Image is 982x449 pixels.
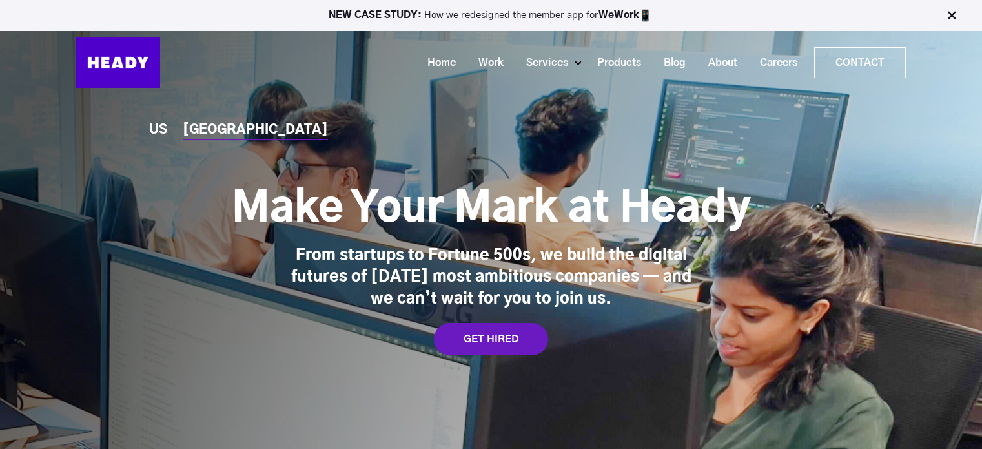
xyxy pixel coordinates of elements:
img: Heady_Logo_Web-01 (1) [76,37,160,88]
a: GET HIRED [434,323,548,355]
a: About [692,51,744,75]
p: How we redesigned the member app for [6,9,976,22]
strong: NEW CASE STUDY: [329,10,424,20]
a: Blog [648,51,692,75]
img: app emoji [639,9,652,22]
img: Close Bar [945,9,958,22]
a: Home [411,51,462,75]
a: Work [462,51,510,75]
a: Services [510,51,575,75]
a: [GEOGRAPHIC_DATA] [183,123,328,137]
a: WeWork [598,10,639,20]
a: Contact [815,48,905,78]
div: Navigation Menu [173,47,906,78]
h1: Make Your Mark at Heady [232,183,751,235]
a: Products [581,51,648,75]
a: Careers [744,51,804,75]
div: From startups to Fortune 500s, we build the digital futures of [DATE] most ambitious companies — ... [291,245,691,311]
a: US [149,123,167,137]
